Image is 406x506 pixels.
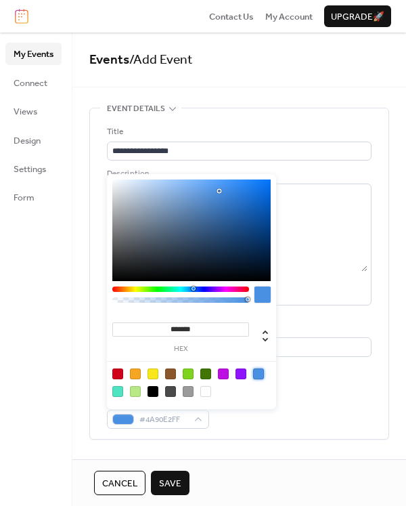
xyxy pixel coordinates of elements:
div: #417505 [200,368,211,379]
div: Description [107,167,369,181]
button: Save [151,471,189,495]
span: Save [159,477,181,490]
span: Contact Us [209,10,254,24]
div: #F5A623 [130,368,141,379]
div: #B8E986 [130,386,141,397]
div: #FFFFFF [200,386,211,397]
div: #BD10E0 [218,368,229,379]
button: Upgrade🚀 [324,5,391,27]
span: Date and time [107,456,164,469]
span: Form [14,191,35,205]
div: #4A90E2 [253,368,264,379]
span: / Add Event [129,47,193,72]
span: Design [14,134,41,148]
div: #F8E71C [148,368,158,379]
div: #D0021B [112,368,123,379]
label: hex [112,345,249,353]
div: #9013FE [235,368,246,379]
a: Events [89,47,129,72]
div: #9B9B9B [183,386,194,397]
a: Form [5,186,62,208]
a: Design [5,129,62,151]
span: Cancel [102,477,137,490]
a: My Events [5,43,62,64]
span: Connect [14,77,47,90]
div: #8B572A [165,368,176,379]
a: Views [5,100,62,122]
span: My Events [14,47,53,61]
span: #4A90E2FF [139,413,187,427]
span: Event details [107,102,165,116]
a: My Account [265,9,313,23]
span: Views [14,105,37,119]
div: Title [107,125,369,139]
a: Contact Us [209,9,254,23]
button: Cancel [94,471,145,495]
div: #4A4A4A [165,386,176,397]
img: logo [15,9,28,24]
a: Connect [5,72,62,93]
div: #50E3C2 [112,386,123,397]
div: #000000 [148,386,158,397]
div: #7ED321 [183,368,194,379]
span: My Account [265,10,313,24]
span: Settings [14,163,46,176]
span: Upgrade 🚀 [331,10,384,24]
a: Settings [5,158,62,180]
